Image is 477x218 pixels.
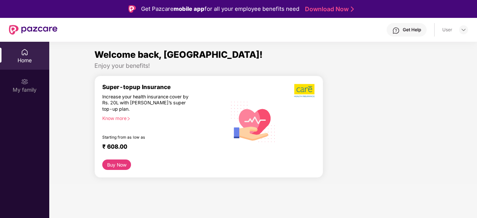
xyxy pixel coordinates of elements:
div: Starting from as low as [102,135,195,140]
div: ₹ 608.00 [102,143,219,152]
div: User [442,27,452,33]
div: Super-topup Insurance [102,83,227,91]
img: svg+xml;base64,PHN2ZyB3aWR0aD0iMjAiIGhlaWdodD0iMjAiIHZpZXdCb3g9IjAgMCAyMCAyMCIgZmlsbD0ibm9uZSIgeG... [21,78,28,85]
img: svg+xml;base64,PHN2ZyBpZD0iSGVscC0zMngzMiIgeG1sbnM9Imh0dHA6Ly93d3cudzMub3JnLzIwMDAvc3ZnIiB3aWR0aD... [392,27,400,34]
img: svg+xml;base64,PHN2ZyB4bWxucz0iaHR0cDovL3d3dy53My5vcmcvMjAwMC9zdmciIHhtbG5zOnhsaW5rPSJodHRwOi8vd3... [227,94,280,148]
div: Get Pazcare for all your employee benefits need [141,4,299,13]
a: Download Now [305,5,352,13]
button: Buy Now [102,159,131,170]
span: Welcome back, [GEOGRAPHIC_DATA]! [94,49,263,60]
span: right [127,117,131,121]
img: svg+xml;base64,PHN2ZyBpZD0iSG9tZSIgeG1sbnM9Imh0dHA6Ly93d3cudzMub3JnLzIwMDAvc3ZnIiB3aWR0aD0iMjAiIG... [21,48,28,56]
img: New Pazcare Logo [9,25,57,35]
div: Get Help [403,27,421,33]
div: Know more [102,116,222,121]
img: Stroke [351,5,354,13]
img: Logo [128,5,136,13]
div: Increase your health insurance cover by Rs. 20L with [PERSON_NAME]’s super top-up plan. [102,94,194,113]
strong: mobile app [174,5,205,12]
img: b5dec4f62d2307b9de63beb79f102df3.png [294,83,315,98]
img: svg+xml;base64,PHN2ZyBpZD0iRHJvcGRvd24tMzJ4MzIiIHhtbG5zPSJodHRwOi8vd3d3LnczLm9yZy8yMDAwL3N2ZyIgd2... [461,27,467,33]
div: Enjoy your benefits! [94,62,432,70]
